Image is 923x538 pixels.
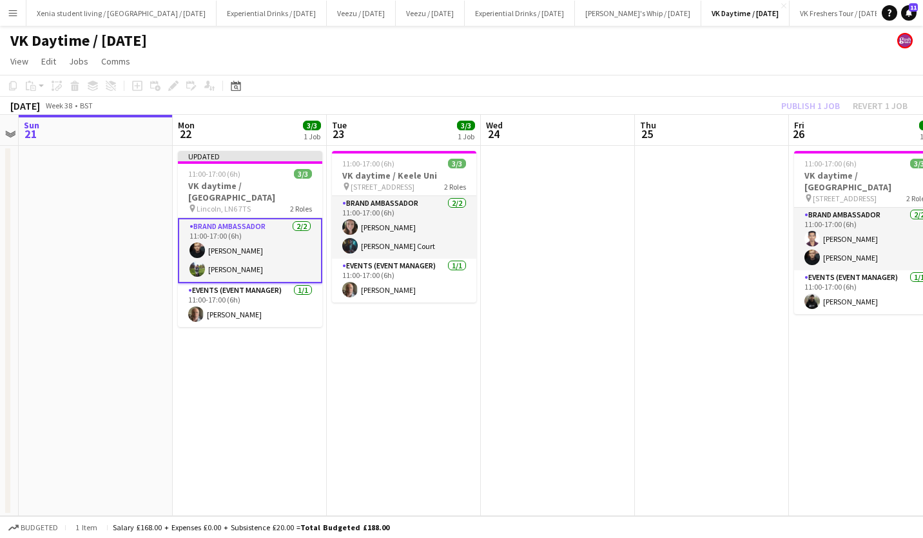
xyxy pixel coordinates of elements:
span: Comms [101,55,130,67]
span: Week 38 [43,101,75,110]
span: Budgeted [21,523,58,532]
span: 11 [909,3,918,12]
span: 3/3 [448,159,466,168]
span: [STREET_ADDRESS] [351,182,414,192]
span: 22 [176,126,195,141]
button: Veezu / [DATE] [327,1,396,26]
span: 24 [484,126,503,141]
span: 11:00-17:00 (6h) [804,159,857,168]
span: 3/3 [457,121,475,130]
h3: VK daytime / Keele Uni [332,170,476,181]
button: VK Daytime / [DATE] [701,1,790,26]
span: 3/3 [303,121,321,130]
span: Lincoln, LN6 7TS [197,204,251,214]
app-card-role: Events (Event Manager)1/111:00-17:00 (6h)[PERSON_NAME] [332,259,476,303]
span: 1 item [71,523,102,532]
span: 23 [330,126,347,141]
app-card-role: Brand Ambassador2/211:00-17:00 (6h)[PERSON_NAME][PERSON_NAME] Court [332,196,476,259]
span: View [10,55,28,67]
a: 11 [901,5,917,21]
button: Experiential Drinks / [DATE] [465,1,575,26]
span: Thu [640,119,656,131]
span: Sun [24,119,39,131]
a: View [5,53,34,70]
span: 25 [638,126,656,141]
div: Updated [178,151,322,161]
span: Jobs [69,55,88,67]
div: Salary £168.00 + Expenses £0.00 + Subsistence £20.00 = [113,523,389,532]
span: 11:00-17:00 (6h) [188,169,240,179]
span: Total Budgeted £188.00 [300,523,389,532]
div: BST [80,101,93,110]
app-card-role: Brand Ambassador2/211:00-17:00 (6h)[PERSON_NAME][PERSON_NAME] [178,218,322,283]
app-job-card: 11:00-17:00 (6h)3/3VK daytime / Keele Uni [STREET_ADDRESS]2 RolesBrand Ambassador2/211:00-17:00 (... [332,151,476,303]
button: Veezu / [DATE] [396,1,465,26]
button: VK Freshers Tour / [DATE] [790,1,892,26]
span: 26 [792,126,804,141]
app-job-card: Updated11:00-17:00 (6h)3/3VK daytime / [GEOGRAPHIC_DATA] Lincoln, LN6 7TS2 RolesBrand Ambassador2... [178,151,322,327]
span: [STREET_ADDRESS] [813,194,877,203]
span: Mon [178,119,195,131]
button: [PERSON_NAME]'s Whip / [DATE] [575,1,701,26]
div: [DATE] [10,99,40,112]
app-user-avatar: Gosh Promo UK [897,33,913,48]
span: Tue [332,119,347,131]
span: 2 Roles [290,204,312,214]
a: Jobs [64,53,93,70]
div: 1 Job [458,132,474,141]
span: Fri [794,119,804,131]
button: Budgeted [6,521,60,535]
span: Edit [41,55,56,67]
div: 1 Job [304,132,320,141]
button: Experiential Drinks / [DATE] [217,1,327,26]
span: 21 [22,126,39,141]
app-card-role: Events (Event Manager)1/111:00-17:00 (6h)[PERSON_NAME] [178,283,322,327]
span: 3/3 [294,169,312,179]
h3: VK daytime / [GEOGRAPHIC_DATA] [178,180,322,203]
h1: VK Daytime / [DATE] [10,31,147,50]
span: 11:00-17:00 (6h) [342,159,394,168]
span: 2 Roles [444,182,466,192]
a: Edit [36,53,61,70]
button: Xenia student living / [GEOGRAPHIC_DATA] / [DATE] [26,1,217,26]
a: Comms [96,53,135,70]
span: Wed [486,119,503,131]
